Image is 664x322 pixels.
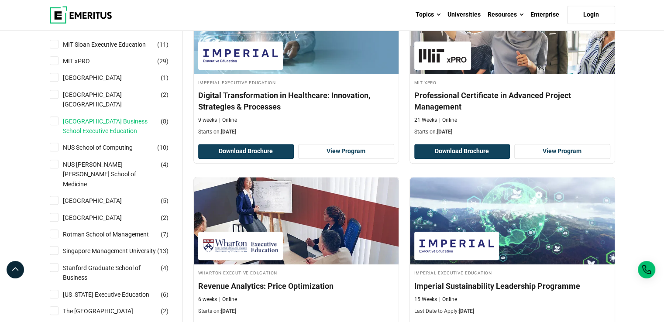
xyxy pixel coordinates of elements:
[63,160,174,189] a: NUS [PERSON_NAME] [PERSON_NAME] School of Medicine
[163,231,166,238] span: 7
[159,144,166,151] span: 10
[410,177,615,319] a: Leadership Course by Imperial Executive Education - September 11, 2025 Imperial Executive Educati...
[63,213,139,223] a: [GEOGRAPHIC_DATA]
[419,236,495,256] img: Imperial Executive Education
[221,129,236,135] span: [DATE]
[63,290,167,299] a: [US_STATE] Executive Education
[198,308,394,315] p: Starts on:
[163,118,166,125] span: 8
[221,308,236,314] span: [DATE]
[161,290,169,299] span: ( )
[198,79,394,86] h4: Imperial Executive Education
[198,269,394,276] h4: Wharton Executive Education
[159,58,166,65] span: 29
[414,90,610,112] h4: Professional Certificate in Advanced Project Management
[157,56,169,66] span: ( )
[219,296,237,303] p: Online
[63,263,174,283] a: Stanford Graduate School of Business
[414,281,610,291] h4: Imperial Sustainability Leadership Programme
[161,116,169,126] span: ( )
[198,296,217,303] p: 6 weeks
[198,128,394,136] p: Starts on:
[163,308,166,315] span: 2
[63,230,166,239] a: Rotman School of Management
[163,264,166,271] span: 4
[63,246,173,256] a: Singapore Management University
[414,269,610,276] h4: Imperial Executive Education
[203,236,279,256] img: Wharton Executive Education
[161,160,169,169] span: ( )
[157,246,169,256] span: ( )
[514,144,610,159] a: View Program
[159,247,166,254] span: 13
[198,90,394,112] h4: Digital Transformation in Healthcare: Innovation, Strategies & Processes
[198,116,217,124] p: 9 weeks
[439,116,457,124] p: Online
[161,73,169,82] span: ( )
[414,144,510,159] button: Download Brochure
[163,291,166,298] span: 6
[203,46,279,65] img: Imperial Executive Education
[161,196,169,206] span: ( )
[198,281,394,291] h4: Revenue Analytics: Price Optimization
[219,116,237,124] p: Online
[298,144,394,159] a: View Program
[567,6,615,24] a: Login
[157,40,169,49] span: ( )
[163,91,166,98] span: 2
[163,197,166,204] span: 5
[161,306,169,316] span: ( )
[163,161,166,168] span: 4
[194,177,399,264] img: Revenue Analytics: Price Optimization | Online Business Management Course
[163,214,166,221] span: 2
[163,74,166,81] span: 1
[414,308,610,315] p: Last Date to Apply:
[63,73,139,82] a: [GEOGRAPHIC_DATA]
[159,41,166,48] span: 11
[194,177,399,319] a: Business Management Course by Wharton Executive Education - September 11, 2025 Wharton Executive ...
[437,129,452,135] span: [DATE]
[414,116,437,124] p: 21 Weeks
[410,177,615,264] img: Imperial Sustainability Leadership Programme | Online Leadership Course
[414,296,437,303] p: 15 Weeks
[161,263,169,273] span: ( )
[161,230,169,239] span: ( )
[63,90,174,110] a: [GEOGRAPHIC_DATA] [GEOGRAPHIC_DATA]
[63,306,151,316] a: The [GEOGRAPHIC_DATA]
[157,143,169,152] span: ( )
[198,144,294,159] button: Download Brochure
[414,79,610,86] h4: MIT xPRO
[439,296,457,303] p: Online
[63,40,163,49] a: MIT Sloan Executive Education
[63,143,150,152] a: NUS School of Computing
[63,56,107,66] a: MIT xPRO
[161,90,169,99] span: ( )
[459,308,474,314] span: [DATE]
[414,128,610,136] p: Starts on:
[63,116,174,136] a: [GEOGRAPHIC_DATA] Business School Executive Education
[419,46,467,65] img: MIT xPRO
[161,213,169,223] span: ( )
[63,196,139,206] a: [GEOGRAPHIC_DATA]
